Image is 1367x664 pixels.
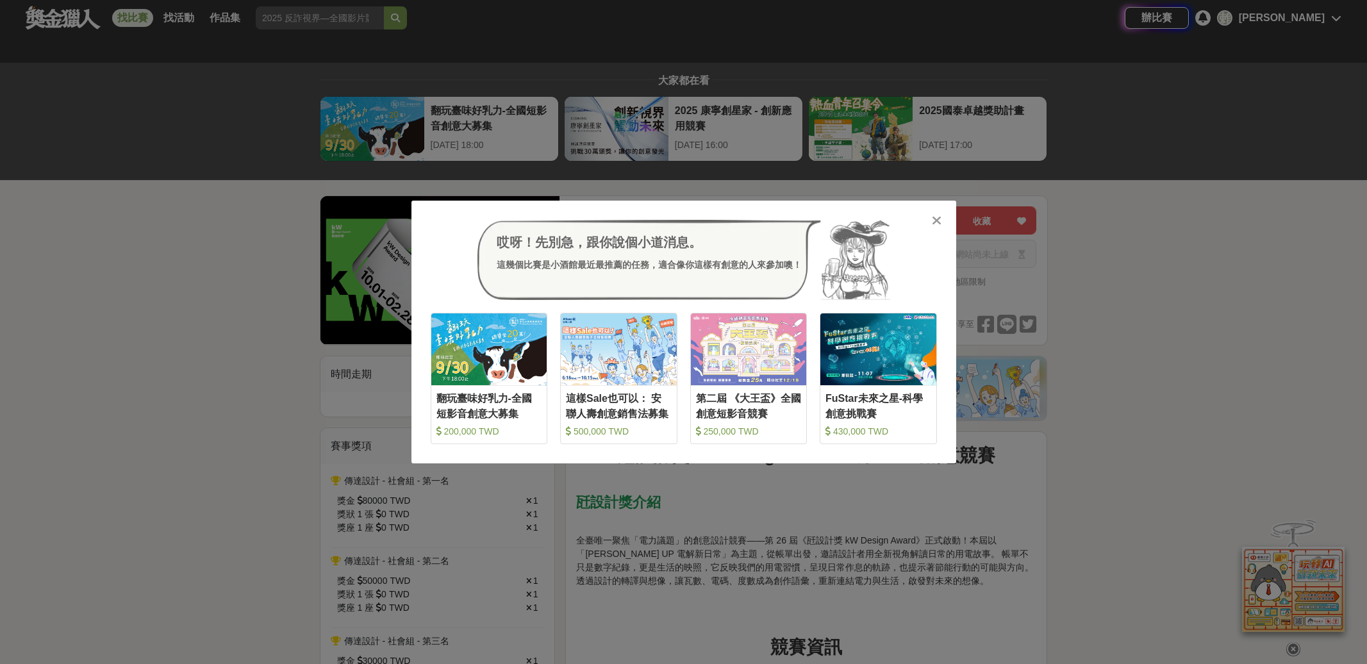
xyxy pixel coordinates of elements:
div: 第二屆 《大王盃》全國創意短影音競賽 [696,391,802,420]
a: Cover ImageFuStar未來之星-科學創意挑戰賽 430,000 TWD [820,313,937,444]
img: Cover Image [691,313,807,385]
div: 這樣Sale也可以： 安聯人壽創意銷售法募集 [566,391,672,420]
a: Cover Image第二屆 《大王盃》全國創意短影音競賽 250,000 TWD [690,313,808,444]
div: 200,000 TWD [436,425,542,438]
div: FuStar未來之星-科學創意挑戰賽 [825,391,931,420]
img: Cover Image [820,313,936,385]
div: 這幾個比賽是小酒館最近最推薦的任務，適合像你這樣有創意的人來參加噢！ [497,258,802,272]
a: Cover Image這樣Sale也可以： 安聯人壽創意銷售法募集 500,000 TWD [560,313,677,444]
img: Cover Image [561,313,677,385]
div: 430,000 TWD [825,425,931,438]
div: 哎呀！先別急，跟你說個小道消息。 [497,233,802,252]
img: Avatar [821,220,890,301]
img: Cover Image [431,313,547,385]
a: Cover Image翻玩臺味好乳力-全國短影音創意大募集 200,000 TWD [431,313,548,444]
div: 500,000 TWD [566,425,672,438]
div: 翻玩臺味好乳力-全國短影音創意大募集 [436,391,542,420]
div: 250,000 TWD [696,425,802,438]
